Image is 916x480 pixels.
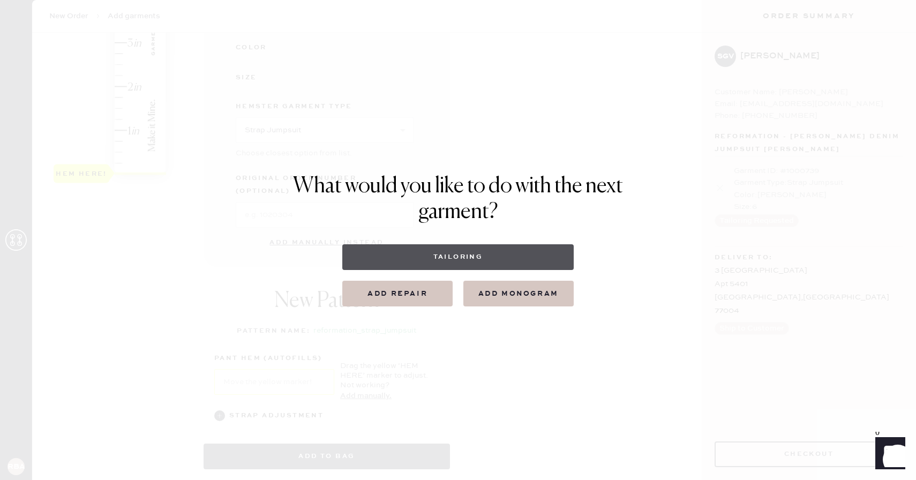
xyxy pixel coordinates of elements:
button: add monogram [463,281,574,306]
iframe: Front Chat [865,432,911,478]
button: Add repair [342,281,453,306]
button: Tailoring [342,244,573,270]
h1: What would you like to do with the next garment? [293,174,623,225]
